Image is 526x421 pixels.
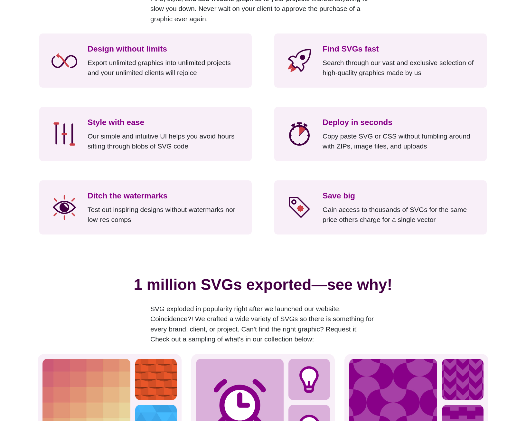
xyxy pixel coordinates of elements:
[38,273,488,301] h2: 1 million SVGs exported—see why!
[135,359,177,400] img: orange repeating pattern of alternating raised tiles
[88,190,242,202] h3: Ditch the watermarks
[88,131,242,151] p: Our simple and intuitive UI helps you avoid hours sifting through blobs of SVG code
[150,304,376,344] p: SVG exploded in popularity right after we launched our website. Coincidence?! We crafted a wide v...
[88,205,242,225] p: Test out inspiring designs without watermarks nor low-res comps
[323,117,477,129] h3: Deploy in seconds
[323,205,477,225] p: Gain access to thousands of SVGs for the same price others charge for a single vector
[88,117,242,129] h3: Style with ease
[323,43,477,55] h3: Find SVGs fast
[323,190,477,202] h3: Save big
[88,43,242,55] h3: Design without limits
[323,58,477,78] p: Search through our vast and exclusive selection of high-quality graphics made by us
[88,58,242,78] p: Export unlimited graphics into unlimited projects and your unlimited clients will rejoice
[442,359,484,400] img: Purple alternating chevron pattern
[323,131,477,151] p: Copy paste SVG or CSS without fumbling around with ZIPs, image files, and uploads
